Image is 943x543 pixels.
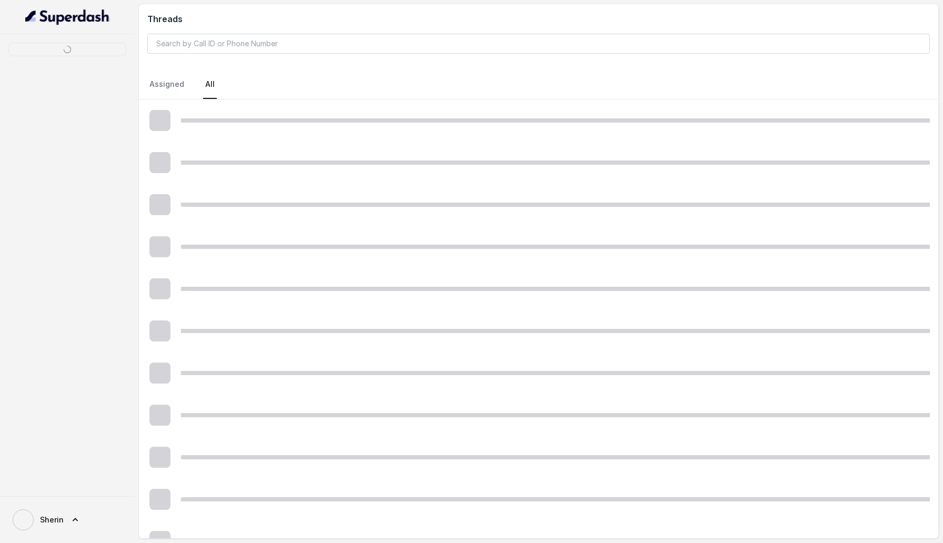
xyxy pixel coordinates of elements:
[203,71,217,99] a: All
[8,505,126,535] a: Sherin
[147,71,930,99] nav: Tabs
[147,34,930,54] input: Search by Call ID or Phone Number
[147,13,930,25] h2: Threads
[147,71,186,99] a: Assigned
[40,515,64,525] span: Sherin
[25,8,110,25] img: light.svg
